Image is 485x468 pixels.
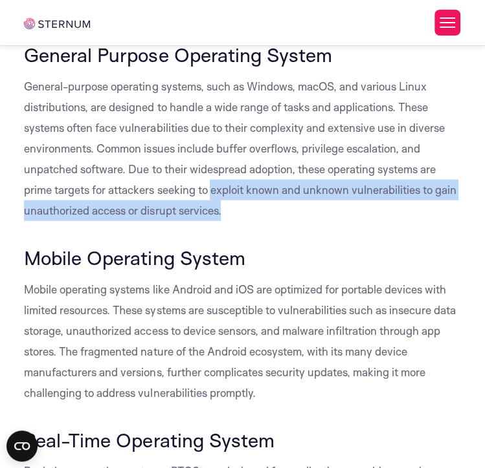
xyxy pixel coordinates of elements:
span: General Purpose Operating System [24,43,332,67]
img: sternum iot [24,18,89,29]
span: General-purpose operating systems, such as Windows, macOS, and various Linux distributions, are d... [24,80,456,217]
span: Mobile Operating System [24,246,245,270]
span: Real-Time Operating System [24,428,274,452]
span: Mobile operating systems like Android and iOS are optimized for portable devices with limited res... [24,282,455,399]
button: Toggle Menu [434,10,460,36]
button: Open CMP widget [6,431,38,462]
